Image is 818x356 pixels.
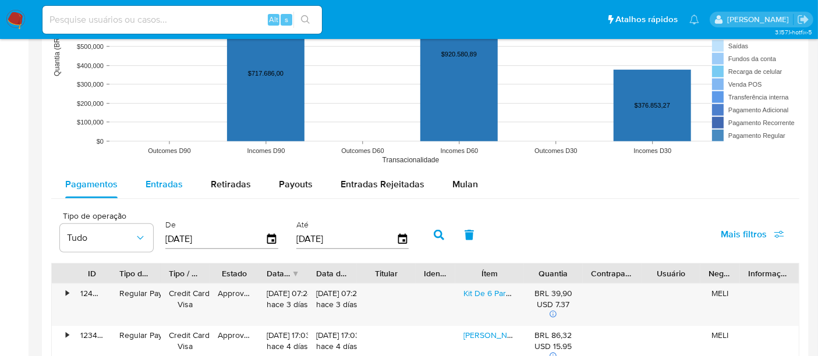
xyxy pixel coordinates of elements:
input: Pesquise usuários ou casos... [43,12,322,27]
span: Atalhos rápidos [615,13,678,26]
span: 3.157.1-hotfix-5 [775,27,812,37]
a: Notificações [689,15,699,24]
span: Alt [269,14,278,25]
p: renato.lopes@mercadopago.com.br [727,14,793,25]
a: Sair [797,13,809,26]
span: s [285,14,288,25]
button: search-icon [293,12,317,28]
